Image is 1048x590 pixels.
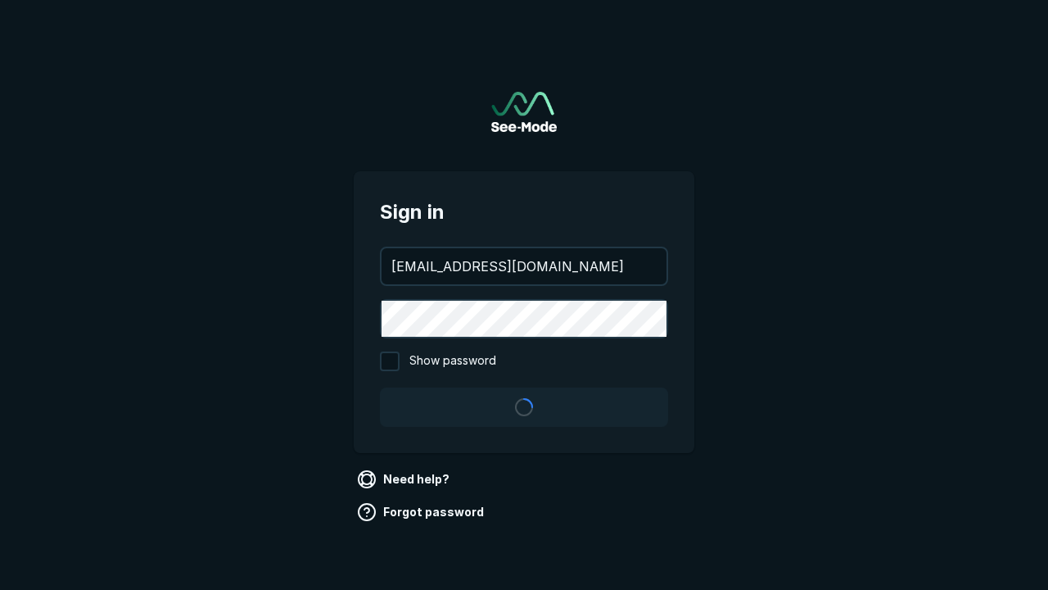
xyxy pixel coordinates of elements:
a: Forgot password [354,499,490,525]
a: Go to sign in [491,92,557,132]
img: See-Mode Logo [491,92,557,132]
span: Show password [409,352,496,371]
span: Sign in [380,197,668,227]
a: Need help? [354,466,456,492]
input: your@email.com [382,248,666,284]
